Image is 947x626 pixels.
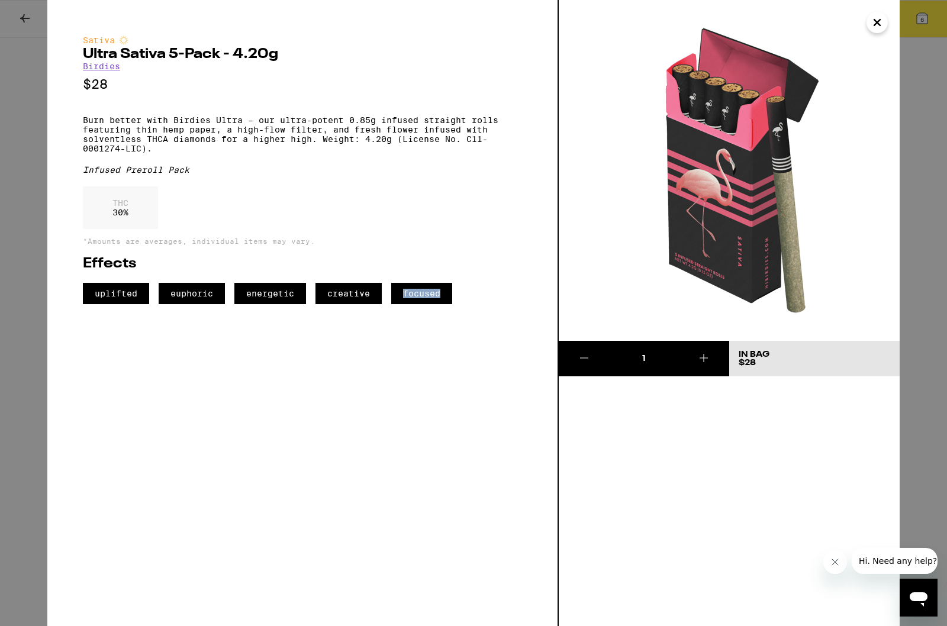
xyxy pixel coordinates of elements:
span: uplifted [83,283,149,304]
h2: Ultra Sativa 5-Pack - 4.20g [83,47,522,62]
iframe: Message from company [852,548,938,574]
div: Sativa [83,36,522,45]
div: In Bag [739,350,769,359]
div: Infused Preroll Pack [83,165,522,175]
div: 1 [610,353,678,364]
span: creative [315,283,382,304]
button: Close [867,12,888,33]
p: *Amounts are averages, individual items may vary. [83,237,522,245]
a: Birdies [83,62,120,71]
span: focused [391,283,452,304]
p: THC [112,198,128,208]
span: euphoric [159,283,225,304]
span: $28 [739,359,756,367]
h2: Effects [83,257,522,271]
iframe: Close message [823,550,847,574]
div: 30 % [83,186,158,229]
p: $28 [83,77,522,92]
img: sativaColor.svg [119,36,128,45]
span: energetic [234,283,306,304]
iframe: Button to launch messaging window [900,579,938,617]
p: Burn better with Birdies Ultra – our ultra-potent 0.85g infused straight rolls featuring thin hem... [83,115,522,153]
button: In Bag$28 [729,341,900,376]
